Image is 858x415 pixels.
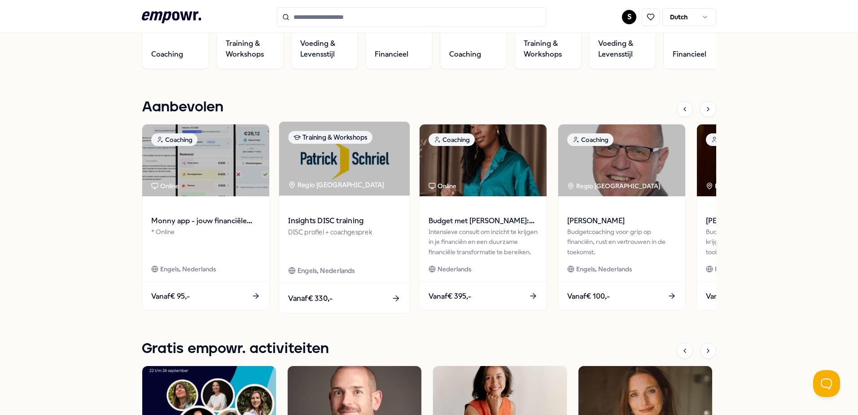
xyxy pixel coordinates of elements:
span: Nederlands [715,264,749,274]
span: Financieel [375,49,408,60]
div: Regio [GEOGRAPHIC_DATA] [567,181,662,191]
div: Coaching [151,133,197,146]
span: Engels, Nederlands [160,264,216,274]
div: Regio [GEOGRAPHIC_DATA] [288,180,385,190]
span: Vanaf € 100,- [567,291,610,302]
span: Nederlands [438,264,471,274]
button: S [622,10,636,24]
h1: Gratis empowr. activiteiten [142,338,329,360]
div: Coaching [706,133,752,146]
span: Financieel [673,49,706,60]
div: DISC profiel + coachgesprek [288,227,400,258]
img: package image [697,124,824,196]
a: Financieel [365,2,433,69]
a: package imageCoachingOnlineMonny app - jouw financiële assistent* OnlineEngels, NederlandsVanaf€ ... [142,124,270,311]
div: Online [429,181,456,191]
span: Engels, Nederlands [298,265,355,276]
span: Vanaf € 330,- [288,292,333,304]
div: * Online [151,227,260,257]
span: Vanaf € 95,- [151,291,190,302]
a: Voeding & Levensstijl [589,2,656,69]
a: Voeding & Levensstijl [291,2,358,69]
img: package image [279,122,410,196]
span: Budget met [PERSON_NAME]: Consult [429,215,538,227]
div: Intensieve consult om inzicht te krijgen in je financiën en een duurzame financiële transformatie... [429,227,538,257]
div: Training & Workshops [288,131,372,144]
span: Engels, Nederlands [576,264,632,274]
span: Coaching [151,49,183,60]
div: Coaching [429,133,475,146]
div: Online [151,181,179,191]
span: Insights DISC training [288,215,400,227]
a: Financieel [663,2,731,69]
a: Training & Workshops [514,2,582,69]
input: Search for products, categories or subcategories [277,7,546,27]
span: Monny app - jouw financiële assistent [151,215,260,227]
span: Training & Workshops [524,38,572,60]
div: Coaching [567,133,613,146]
img: package image [420,124,547,196]
h1: Aanbevolen [142,96,223,119]
a: Coaching [142,2,209,69]
div: Budgetcoaching helpt je inzicht te krijgen in je financiën en praktische tools te gebruiken voor ... [706,227,815,257]
img: package image [142,124,269,196]
a: package imageCoachingRegio [GEOGRAPHIC_DATA] [PERSON_NAME]Budgetcoaching voor grip op financiën, ... [558,124,686,311]
iframe: Help Scout Beacon - Open [813,370,840,397]
img: package image [558,124,685,196]
div: Regio [GEOGRAPHIC_DATA] + 1 [706,181,808,191]
div: Budgetcoaching voor grip op financiën, rust en vertrouwen in de toekomst. [567,227,676,257]
span: [PERSON_NAME] [706,215,815,227]
a: package imageTraining & WorkshopsRegio [GEOGRAPHIC_DATA] Insights DISC trainingDISC profiel + coa... [279,121,411,314]
a: package imageCoachingRegio [GEOGRAPHIC_DATA] + 1[PERSON_NAME]Budgetcoaching helpt je inzicht te k... [696,124,824,311]
a: Coaching [440,2,507,69]
a: package imageCoachingOnlineBudget met [PERSON_NAME]: ConsultIntensieve consult om inzicht te krij... [419,124,547,311]
span: Training & Workshops [226,38,274,60]
span: Vanaf € 395,- [429,291,471,302]
span: [PERSON_NAME] [567,215,676,227]
span: Coaching [449,49,481,60]
a: Training & Workshops [216,2,284,69]
span: Voeding & Levensstijl [598,38,647,60]
span: Vanaf € 145,- [706,291,748,302]
span: Voeding & Levensstijl [300,38,349,60]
